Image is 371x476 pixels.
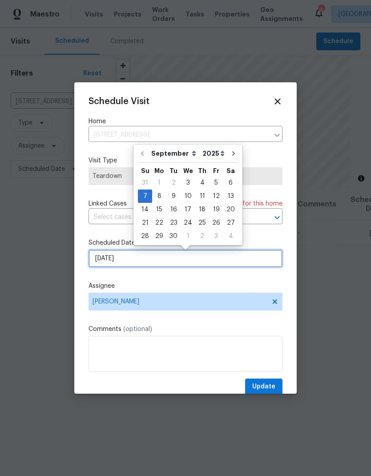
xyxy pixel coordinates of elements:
[138,230,152,243] div: Sun Sep 28 2025
[195,230,209,242] div: 2
[138,216,152,230] div: Sun Sep 21 2025
[93,172,278,181] span: Teardown
[195,216,209,230] div: Thu Sep 25 2025
[152,217,166,229] div: 22
[152,176,166,190] div: Mon Sep 01 2025
[93,298,267,305] span: [PERSON_NAME]
[152,230,166,242] div: 29
[138,217,152,229] div: 21
[183,168,193,174] abbr: Wednesday
[89,117,282,126] label: Home
[195,176,209,190] div: Thu Sep 04 2025
[213,168,219,174] abbr: Friday
[152,203,166,216] div: Mon Sep 15 2025
[138,177,152,189] div: 31
[181,216,195,230] div: Wed Sep 24 2025
[152,216,166,230] div: Mon Sep 22 2025
[154,168,164,174] abbr: Monday
[136,145,149,162] button: Go to previous month
[166,216,181,230] div: Tue Sep 23 2025
[152,190,166,202] div: 8
[181,203,195,216] div: Wed Sep 17 2025
[181,176,195,190] div: Wed Sep 03 2025
[89,250,282,267] input: M/D/YYYY
[181,190,195,202] div: 10
[152,203,166,216] div: 15
[181,190,195,203] div: Wed Sep 10 2025
[195,203,209,216] div: Thu Sep 18 2025
[273,97,282,106] span: Close
[195,203,209,216] div: 18
[181,203,195,216] div: 17
[169,168,177,174] abbr: Tuesday
[200,147,227,160] select: Year
[138,190,152,203] div: Sun Sep 07 2025
[223,203,238,216] div: 20
[166,230,181,243] div: Tue Sep 30 2025
[209,230,223,243] div: Fri Oct 03 2025
[181,230,195,243] div: Wed Oct 01 2025
[152,190,166,203] div: Mon Sep 08 2025
[209,190,223,202] div: 12
[89,128,269,142] input: Enter in an address
[123,326,152,332] span: (optional)
[138,230,152,242] div: 28
[166,230,181,242] div: 30
[209,216,223,230] div: Fri Sep 26 2025
[141,168,149,174] abbr: Sunday
[166,176,181,190] div: Tue Sep 02 2025
[209,203,223,216] div: 19
[195,217,209,229] div: 25
[138,176,152,190] div: Sun Aug 31 2025
[195,230,209,243] div: Thu Oct 02 2025
[209,217,223,229] div: 26
[89,97,149,106] span: Schedule Visit
[223,190,238,203] div: Sat Sep 13 2025
[89,325,282,334] label: Comments
[181,177,195,189] div: 3
[149,147,200,160] select: Month
[209,177,223,189] div: 5
[181,217,195,229] div: 24
[181,230,195,242] div: 1
[195,190,209,203] div: Thu Sep 11 2025
[223,230,238,243] div: Sat Oct 04 2025
[89,238,282,247] label: Scheduled Date
[138,203,152,216] div: 14
[223,216,238,230] div: Sat Sep 27 2025
[152,230,166,243] div: Mon Sep 29 2025
[271,211,283,224] button: Open
[209,203,223,216] div: Fri Sep 19 2025
[195,190,209,202] div: 11
[138,203,152,216] div: Sun Sep 14 2025
[245,379,282,395] button: Update
[152,177,166,189] div: 1
[209,230,223,242] div: 3
[227,145,240,162] button: Go to next month
[209,190,223,203] div: Fri Sep 12 2025
[166,203,181,216] div: 16
[166,217,181,229] div: 23
[252,381,275,392] span: Update
[89,282,282,290] label: Assignee
[223,190,238,202] div: 13
[223,230,238,242] div: 4
[166,177,181,189] div: 2
[223,203,238,216] div: Sat Sep 20 2025
[138,190,152,202] div: 7
[89,199,127,208] span: Linked Cases
[166,190,181,202] div: 9
[166,190,181,203] div: Tue Sep 09 2025
[223,217,238,229] div: 27
[223,176,238,190] div: Sat Sep 06 2025
[89,156,282,165] label: Visit Type
[89,210,258,224] input: Select cases
[209,176,223,190] div: Fri Sep 05 2025
[198,168,206,174] abbr: Thursday
[195,177,209,189] div: 4
[223,177,238,189] div: 6
[226,168,235,174] abbr: Saturday
[166,203,181,216] div: Tue Sep 16 2025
